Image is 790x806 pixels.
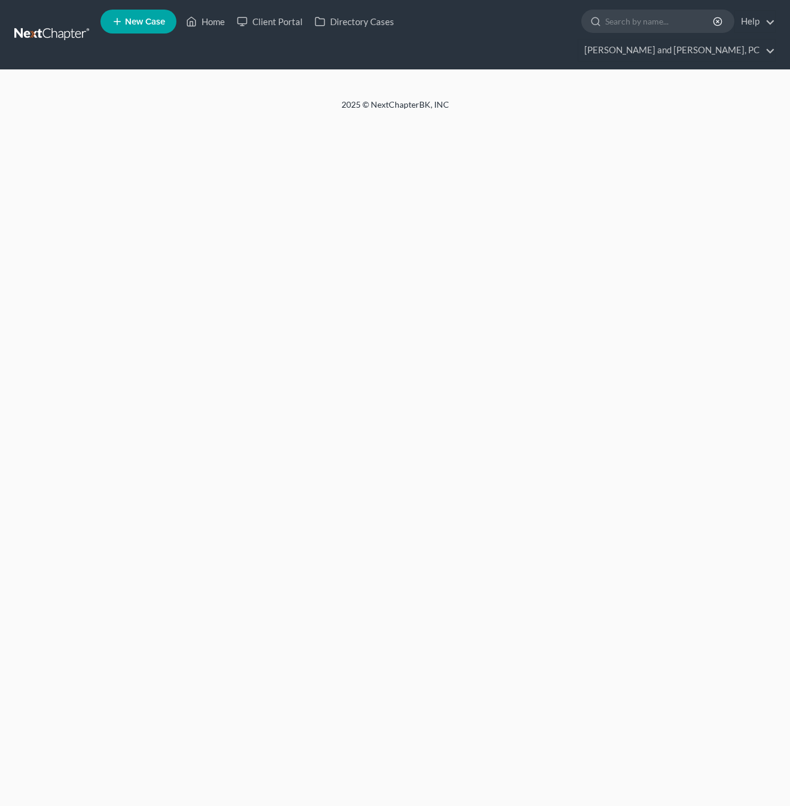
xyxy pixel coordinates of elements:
a: Home [180,11,231,32]
span: New Case [125,17,165,26]
a: [PERSON_NAME] and [PERSON_NAME], PC [578,39,775,61]
a: Directory Cases [309,11,400,32]
a: Client Portal [231,11,309,32]
div: 2025 © NextChapterBK, INC [54,99,736,120]
a: Help [735,11,775,32]
input: Search by name... [605,10,715,32]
